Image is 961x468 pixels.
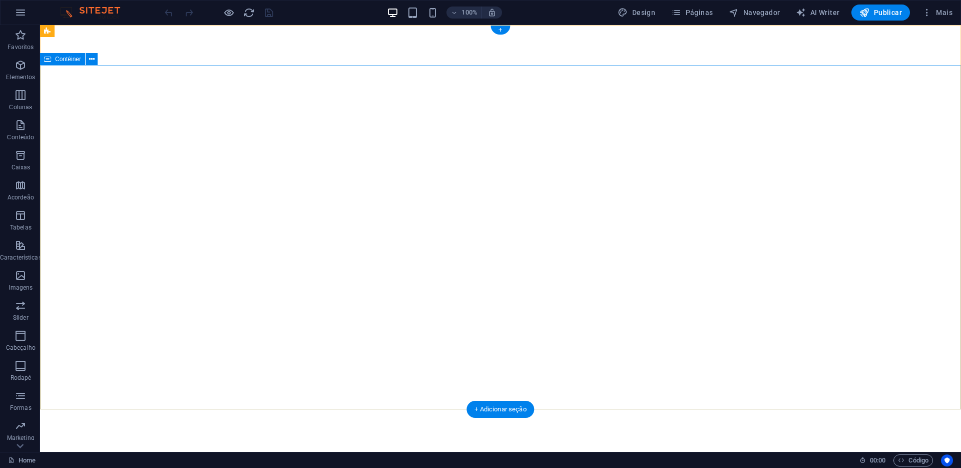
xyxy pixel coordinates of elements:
p: Acordeão [8,193,34,201]
p: Formas [10,404,32,412]
p: Rodapé [11,374,32,382]
div: Design (Ctrl+Alt+Y) [614,5,659,21]
div: + Adicionar seção [466,401,534,418]
h6: 100% [461,7,477,19]
p: Imagens [9,284,33,292]
p: Tabelas [10,223,32,231]
button: Páginas [667,5,717,21]
span: Navegador [729,8,780,18]
a: Clique para cancelar a seleção. Clique duas vezes para abrir as Páginas [8,454,36,466]
span: Design [618,8,655,18]
button: Navegador [725,5,784,21]
span: Mais [922,8,952,18]
p: Elementos [6,73,35,81]
img: Editor Logo [58,7,133,19]
span: Contêiner [55,56,81,62]
span: AI Writer [796,8,839,18]
button: Publicar [851,5,910,21]
p: Cabeçalho [6,344,36,352]
i: Ao redimensionar, ajusta automaticamente o nível de zoom para caber no dispositivo escolhido. [488,8,497,17]
p: Conteúdo [7,133,34,141]
button: Clique aqui para sair do modo de visualização e continuar editando [223,7,235,19]
button: Mais [918,5,956,21]
p: Marketing [7,434,35,442]
span: Páginas [671,8,713,18]
p: Caixas [12,163,31,171]
p: Slider [13,314,29,322]
h6: Tempo de sessão [859,454,886,466]
button: Código [893,454,933,466]
button: AI Writer [792,5,843,21]
p: Colunas [9,103,32,111]
i: Recarregar página [243,7,255,19]
button: 100% [446,7,482,19]
button: Design [614,5,659,21]
span: Publicar [859,8,902,18]
span: Código [898,454,928,466]
p: Favoritos [8,43,34,51]
button: Usercentrics [941,454,953,466]
div: + [491,26,510,35]
button: reload [243,7,255,19]
span: : [877,456,878,464]
span: 00 00 [870,454,885,466]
